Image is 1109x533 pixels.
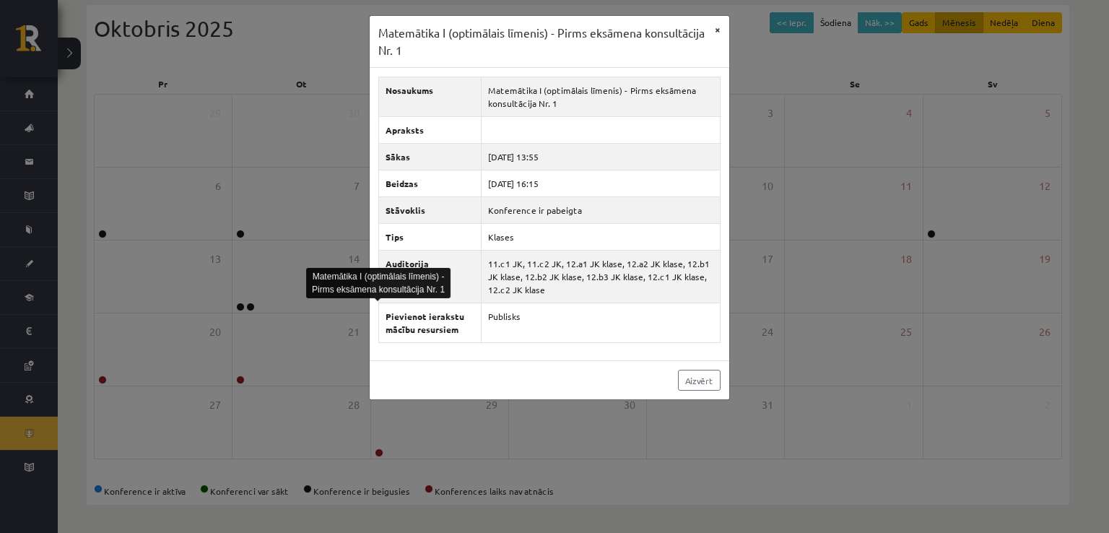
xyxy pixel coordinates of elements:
td: Klases [481,224,720,251]
td: [DATE] 13:55 [481,144,720,170]
th: Stāvoklis [378,197,481,224]
td: Konference ir pabeigta [481,197,720,224]
button: × [706,16,729,43]
th: Pievienot ierakstu mācību resursiem [378,303,481,343]
th: Apraksts [378,117,481,144]
th: Sākas [378,144,481,170]
th: Beidzas [378,170,481,197]
h3: Matemātika I (optimālais līmenis) - Pirms eksāmena konsultācija Nr. 1 [378,25,706,58]
th: Nosaukums [378,77,481,117]
div: Matemātika I (optimālais līmenis) - Pirms eksāmena konsultācija Nr. 1 [306,268,451,298]
td: Matemātika I (optimālais līmenis) - Pirms eksāmena konsultācija Nr. 1 [481,77,720,117]
td: [DATE] 16:15 [481,170,720,197]
th: Tips [378,224,481,251]
td: 11.c1 JK, 11.c2 JK, 12.a1 JK klase, 12.a2 JK klase, 12.b1 JK klase, 12.b2 JK klase, 12.b3 JK klas... [481,251,720,303]
th: Auditorija [378,251,481,303]
a: Aizvērt [678,370,721,391]
td: Publisks [481,303,720,343]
